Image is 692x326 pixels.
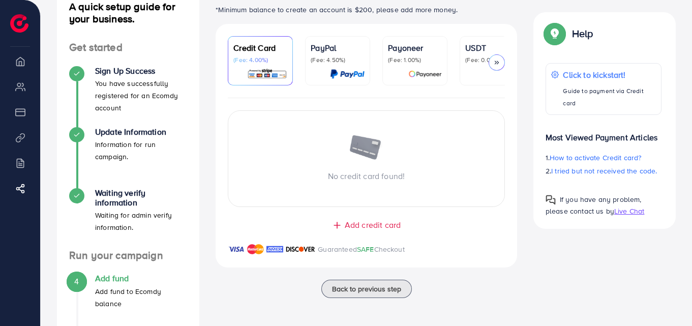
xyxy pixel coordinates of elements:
[546,123,661,143] p: Most Viewed Payment Articles
[228,170,504,182] p: No credit card found!
[10,14,28,33] img: logo
[572,27,593,40] p: Help
[546,165,661,177] p: 2.
[318,243,405,255] p: Guaranteed Checkout
[95,285,187,310] p: Add fund to Ecomdy balance
[95,274,187,283] h4: Add fund
[247,243,264,255] img: brand
[465,42,519,54] p: USDT
[74,276,79,287] span: 4
[349,135,384,162] img: image
[95,66,187,76] h4: Sign Up Success
[286,243,315,255] img: brand
[95,77,187,114] p: You have successfully registered for an Ecomdy account
[95,138,187,163] p: Information for run campaign.
[345,219,401,231] span: Add credit card
[550,153,641,163] span: How to activate Credit card?
[57,127,199,188] li: Update Information
[551,166,657,176] span: I tried but not received the code.
[408,68,442,80] img: card
[563,85,656,109] p: Guide to payment via Credit card
[95,188,187,208] h4: Waiting verify information
[311,42,365,54] p: PayPal
[95,127,187,137] h4: Update Information
[546,24,564,43] img: Popup guide
[57,66,199,127] li: Sign Up Success
[332,284,401,294] span: Back to previous step
[614,206,644,216] span: Live Chat
[546,195,556,205] img: Popup guide
[247,68,287,80] img: card
[57,1,199,25] h4: A quick setup guide for your business.
[563,69,656,81] p: Click to kickstart!
[57,249,199,262] h4: Run your campaign
[357,244,374,254] span: SAFE
[233,56,287,64] p: (Fee: 4.00%)
[228,243,245,255] img: brand
[216,4,517,16] p: *Minimum balance to create an account is $200, please add more money.
[95,209,187,233] p: Waiting for admin verify information.
[546,152,661,164] p: 1.
[233,42,287,54] p: Credit Card
[388,56,442,64] p: (Fee: 1.00%)
[649,280,684,318] iframe: Chat
[266,243,283,255] img: brand
[57,188,199,249] li: Waiting verify information
[321,280,412,298] button: Back to previous step
[546,194,642,216] span: If you have any problem, please contact us by
[465,56,519,64] p: (Fee: 0.00%)
[388,42,442,54] p: Payoneer
[57,41,199,54] h4: Get started
[330,68,365,80] img: card
[311,56,365,64] p: (Fee: 4.50%)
